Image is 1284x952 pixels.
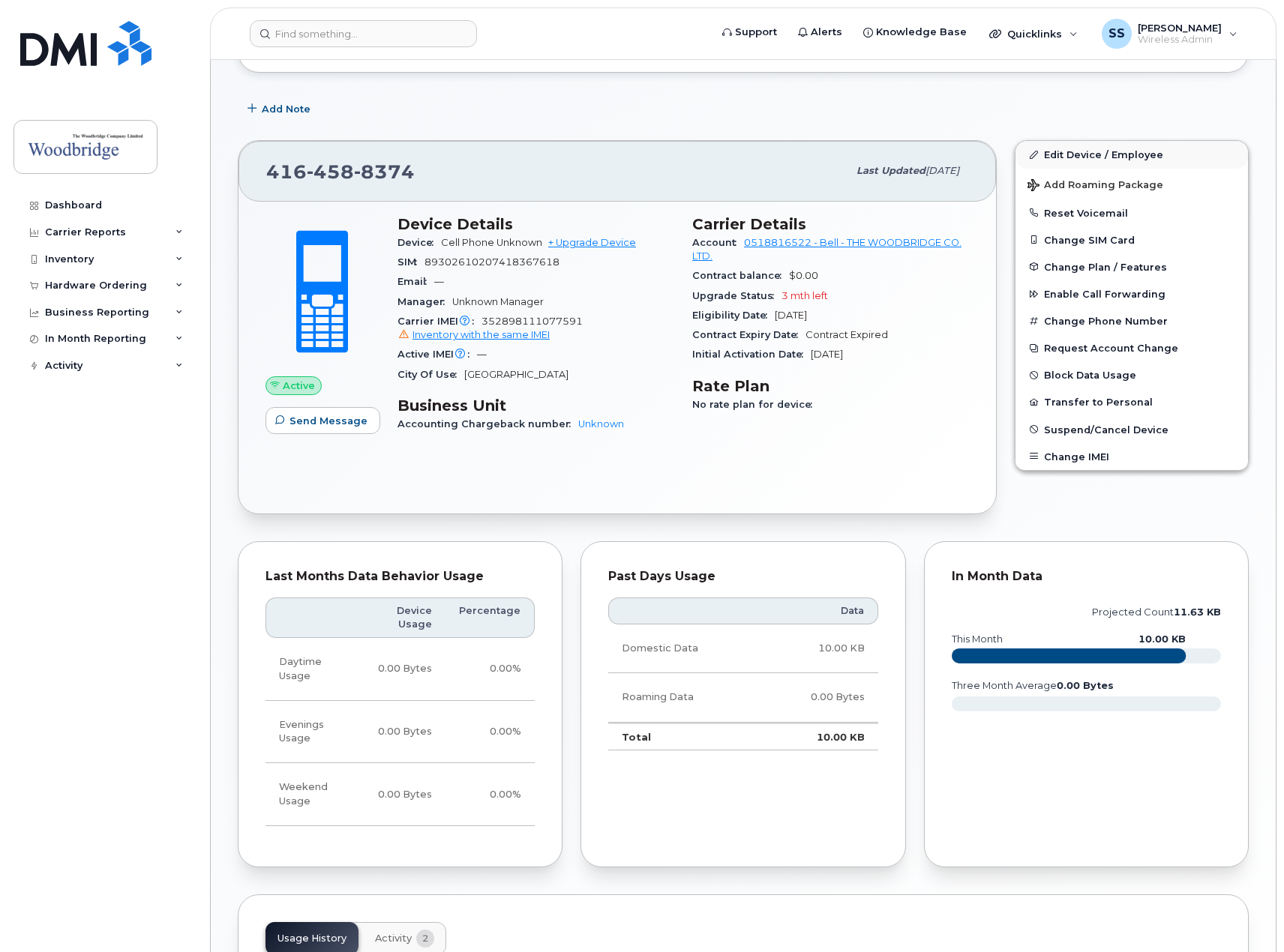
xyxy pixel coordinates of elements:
[1138,22,1222,34] span: [PERSON_NAME]
[354,160,415,183] span: 8374
[434,276,444,287] span: —
[692,349,811,360] span: Initial Activation Date
[265,701,361,764] td: Evenings Usage
[1015,416,1248,443] button: Suspend/Cancel Device
[412,329,550,340] span: Inventory with the same IMEI
[608,624,760,673] td: Domestic Data
[692,237,961,262] a: 0518816522 - Bell - THE WOODBRIDGE CO. LTD.
[397,276,434,287] span: Email
[1015,141,1248,168] a: Edit Device / Employee
[266,160,415,183] span: 416
[856,165,925,176] span: Last updated
[1015,443,1248,470] button: Change IMEI
[265,763,361,826] td: Weekend Usage
[397,215,674,233] h3: Device Details
[1015,169,1248,199] button: Add Roaming Package
[397,349,477,360] span: Active IMEI
[464,369,568,380] span: [GEOGRAPHIC_DATA]
[1015,361,1248,388] button: Block Data Usage
[397,329,550,340] a: Inventory with the same IMEI
[445,638,535,701] td: 0.00%
[979,19,1088,49] div: Quicklinks
[361,638,445,701] td: 0.00 Bytes
[1091,19,1248,49] div: Sid Sreetharan
[262,102,310,116] span: Add Note
[1092,606,1221,618] text: projected count
[760,624,878,673] td: 10.00 KB
[1015,307,1248,334] button: Change Phone Number
[735,25,777,40] span: Support
[925,165,959,176] span: [DATE]
[608,673,760,722] td: Roaming Data
[805,329,888,340] span: Contract Expired
[289,414,367,428] span: Send Message
[283,379,315,393] span: Active
[876,25,967,40] span: Knowledge Base
[781,290,828,301] span: 3 mth left
[361,701,445,764] td: 0.00 Bytes
[441,237,542,248] span: Cell Phone Unknown
[265,638,361,701] td: Daytime Usage
[265,701,535,764] tr: Weekdays from 6:00pm to 8:00am
[787,17,853,47] a: Alerts
[307,160,354,183] span: 458
[424,256,559,268] span: 89302610207418367618
[416,930,434,948] span: 2
[775,310,807,321] span: [DATE]
[361,763,445,826] td: 0.00 Bytes
[692,310,775,321] span: Eligibility Date
[265,407,380,434] button: Send Message
[445,701,535,764] td: 0.00%
[1015,388,1248,415] button: Transfer to Personal
[789,270,818,281] span: $0.00
[1007,28,1062,40] span: Quicklinks
[608,569,877,584] div: Past Days Usage
[1027,179,1163,193] span: Add Roaming Package
[1044,261,1167,272] span: Change Plan / Features
[692,270,789,281] span: Contract balance
[608,723,760,751] td: Total
[1015,334,1248,361] button: Request Account Change
[951,680,1114,691] text: three month average
[375,933,412,945] span: Activity
[811,349,843,360] span: [DATE]
[1174,606,1221,618] tspan: 11.63 KB
[445,597,535,639] th: Percentage
[853,17,977,47] a: Knowledge Base
[760,597,878,624] th: Data
[692,237,744,248] span: Account
[265,763,535,826] tr: Friday from 6:00pm to Monday 8:00am
[692,290,781,301] span: Upgrade Status
[1108,25,1125,43] span: SS
[1057,680,1114,691] tspan: 0.00 Bytes
[692,377,969,395] h3: Rate Plan
[1044,424,1168,435] span: Suspend/Cancel Device
[361,597,445,639] th: Device Usage
[1138,633,1186,645] text: 10.00 KB
[1044,289,1165,300] span: Enable Call Forwarding
[952,569,1221,584] div: In Month Data
[238,95,323,122] button: Add Note
[397,296,452,307] span: Manager
[760,673,878,722] td: 0.00 Bytes
[692,399,820,410] span: No rate plan for device
[692,329,805,340] span: Contract Expiry Date
[452,296,544,307] span: Unknown Manager
[760,723,878,751] td: 10.00 KB
[250,20,477,47] input: Find something...
[692,215,969,233] h3: Carrier Details
[951,633,1003,645] text: this month
[548,237,636,248] a: + Upgrade Device
[265,569,535,584] div: Last Months Data Behavior Usage
[397,237,441,248] span: Device
[445,763,535,826] td: 0.00%
[397,316,674,343] span: 352898111077591
[1015,226,1248,253] button: Change SIM Card
[397,418,578,430] span: Accounting Chargeback number
[578,418,624,430] a: Unknown
[397,397,674,415] h3: Business Unit
[397,316,481,327] span: Carrier IMEI
[1015,253,1248,280] button: Change Plan / Features
[397,369,464,380] span: City Of Use
[811,25,842,40] span: Alerts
